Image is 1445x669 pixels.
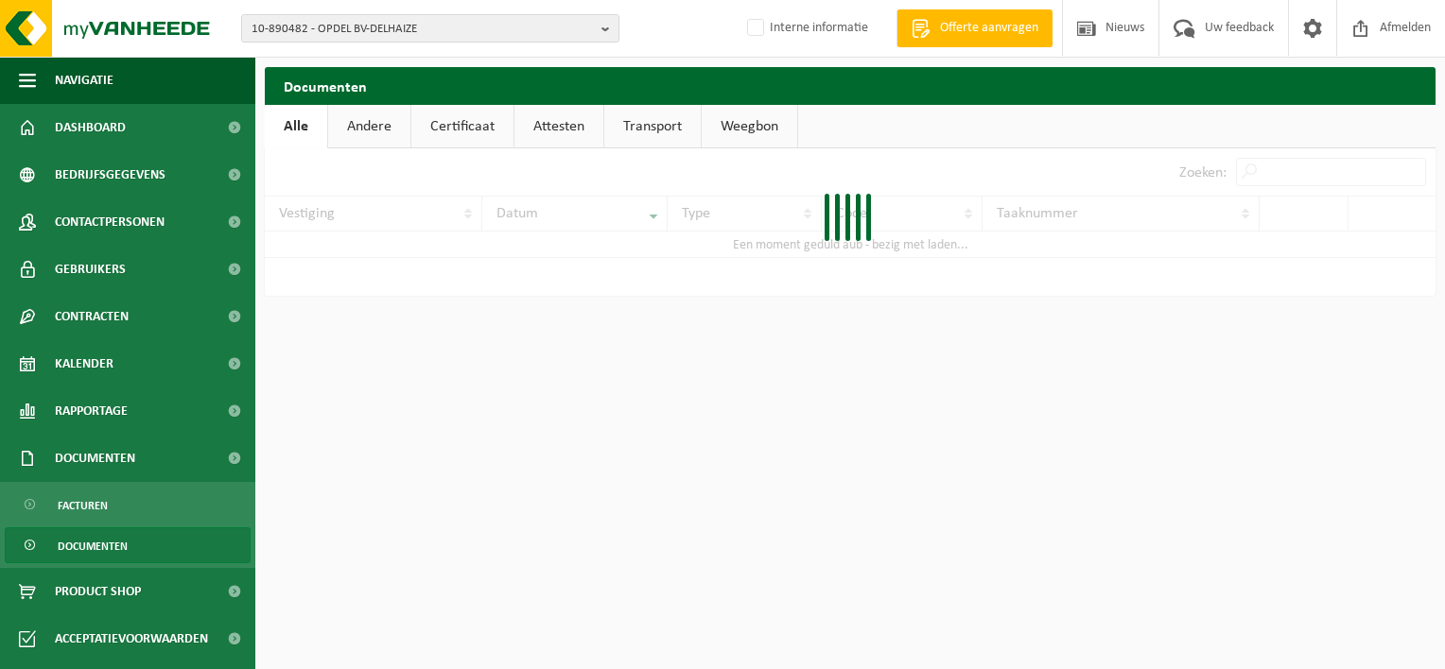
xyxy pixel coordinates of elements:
span: Acceptatievoorwaarden [55,615,208,662]
span: Documenten [55,435,135,482]
a: Andere [328,105,410,148]
a: Documenten [5,527,251,563]
span: Navigatie [55,57,113,104]
span: Facturen [58,488,108,523]
span: 10-890482 - OPDEL BV-DELHAIZE [252,15,594,43]
span: Contracten [55,293,129,340]
span: Bedrijfsgegevens [55,151,165,198]
span: Rapportage [55,387,128,435]
span: Contactpersonen [55,198,165,246]
span: Product Shop [55,568,141,615]
a: Facturen [5,487,251,523]
span: Kalender [55,340,113,387]
span: Offerte aanvragen [935,19,1043,38]
a: Attesten [514,105,603,148]
span: Documenten [58,528,128,564]
a: Weegbon [702,105,797,148]
a: Transport [604,105,701,148]
a: Certificaat [411,105,514,148]
label: Interne informatie [743,14,868,43]
span: Dashboard [55,104,126,151]
a: Alle [265,105,327,148]
a: Offerte aanvragen [897,9,1053,47]
h2: Documenten [265,67,1436,104]
span: Gebruikers [55,246,126,293]
button: 10-890482 - OPDEL BV-DELHAIZE [241,14,619,43]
